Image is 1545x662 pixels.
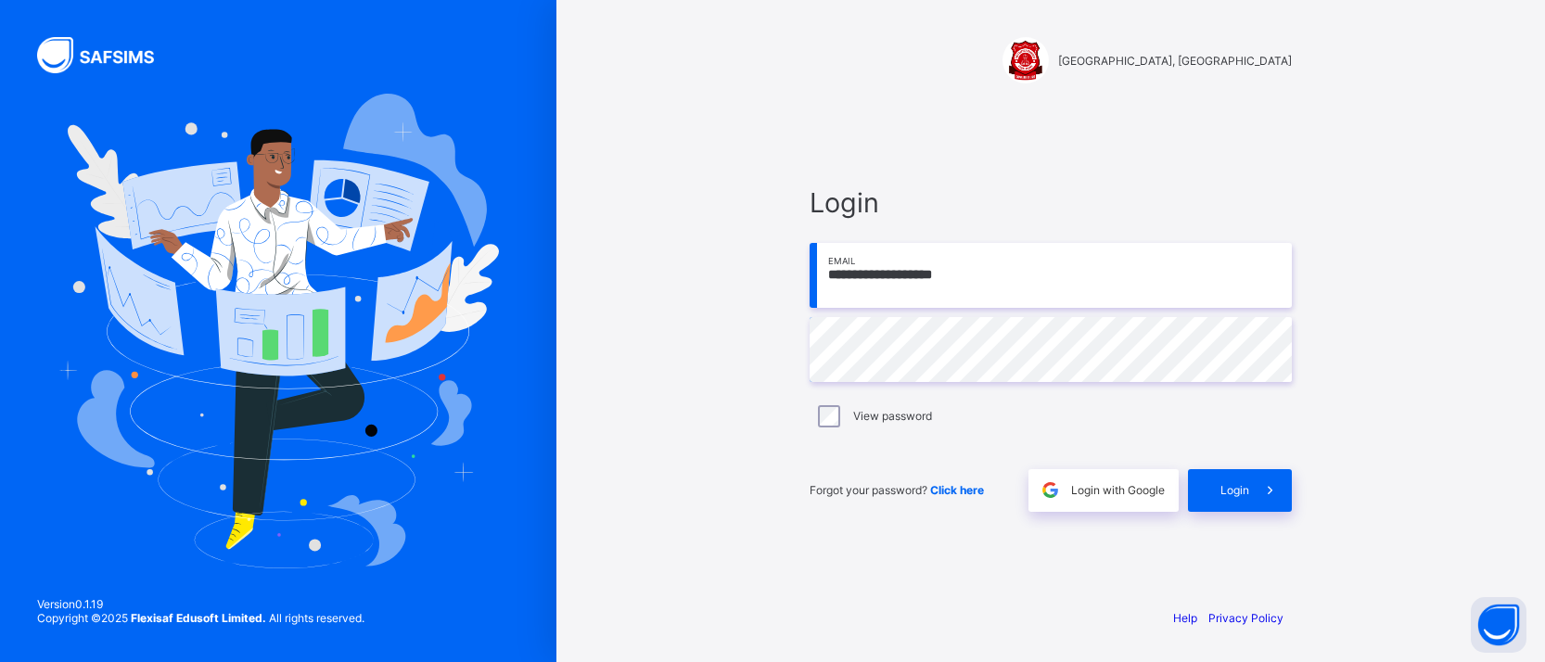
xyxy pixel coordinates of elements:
span: Login with Google [1071,483,1165,497]
a: Help [1173,611,1197,625]
button: Open asap [1471,597,1526,653]
span: Login [1220,483,1249,497]
span: [GEOGRAPHIC_DATA], [GEOGRAPHIC_DATA] [1058,54,1292,68]
img: google.396cfc9801f0270233282035f929180a.svg [1040,479,1061,501]
span: Forgot your password? [810,483,984,497]
a: Click here [930,483,984,497]
strong: Flexisaf Edusoft Limited. [131,611,266,625]
img: Hero Image [57,94,499,568]
span: Version 0.1.19 [37,597,364,611]
span: Login [810,186,1292,219]
label: View password [853,409,932,423]
span: Copyright © 2025 All rights reserved. [37,611,364,625]
a: Privacy Policy [1208,611,1283,625]
img: SAFSIMS Logo [37,37,176,73]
